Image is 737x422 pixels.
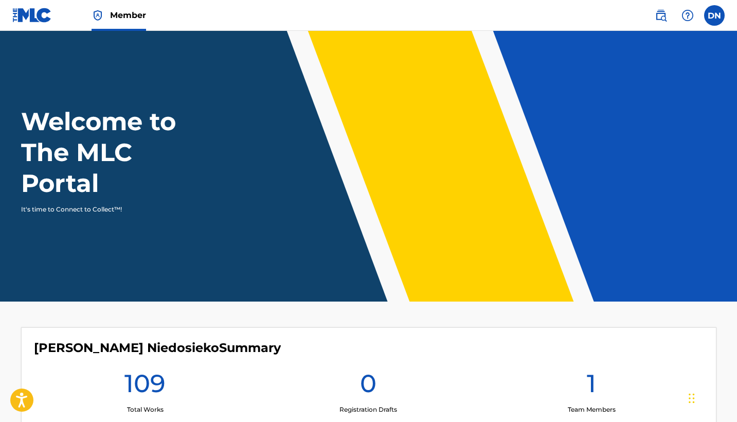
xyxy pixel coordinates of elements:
[677,5,698,26] div: Help
[124,368,166,405] h1: 109
[34,340,281,356] h4: Dmytro Niedosieko
[686,373,737,422] iframe: Chat Widget
[127,405,164,414] p: Total Works
[686,373,737,422] div: Віджет чату
[360,368,376,405] h1: 0
[681,9,694,22] img: help
[704,5,725,26] div: User Menu
[651,5,671,26] a: Public Search
[655,9,667,22] img: search
[92,9,104,22] img: Top Rightsholder
[587,368,596,405] h1: 1
[21,106,213,199] h1: Welcome to The MLC Portal
[339,405,397,414] p: Registration Drafts
[568,405,616,414] p: Team Members
[110,9,146,21] span: Member
[12,8,52,23] img: MLC Logo
[21,205,200,214] p: It's time to Connect to Collect™!
[689,383,695,414] div: Перетягти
